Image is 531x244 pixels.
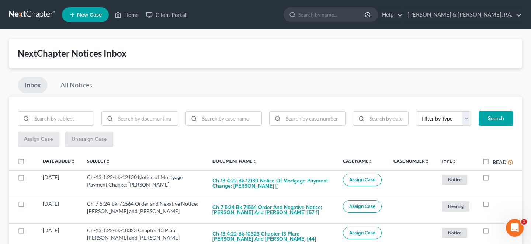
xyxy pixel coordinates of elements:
a: [PERSON_NAME] & [PERSON_NAME], P.A. [404,8,522,21]
a: Client Portal [142,8,190,21]
span: 1 [521,219,527,225]
i: unfold_more [252,159,257,164]
span: Notice [442,175,467,185]
i: unfold_more [368,159,373,164]
button: Assign Case [343,200,382,213]
span: Hearing [442,201,469,211]
a: Date Addedunfold_more [43,158,75,164]
a: Home [111,8,142,21]
span: Assign Case [349,177,375,183]
td: [DATE] [37,170,81,197]
a: Hearing [441,200,471,212]
a: Subjectunfold_more [87,158,110,164]
td: Ch-13 4:22-bk-12130 Notice of Mortgage Payment Change; [PERSON_NAME] [81,170,206,197]
td: [DATE] [37,197,81,223]
span: Assign Case [349,203,375,209]
input: Search by date [367,112,408,126]
button: Assign Case [343,174,382,186]
input: Search by name... [298,8,366,21]
i: unfold_more [452,159,457,164]
td: Ch-7 5:24-bk-71564 Order and Negative Notice; [PERSON_NAME] and [PERSON_NAME] [81,197,206,223]
div: NextChapter Notices Inbox [18,48,513,59]
a: All Notices [54,77,99,93]
a: Help [378,8,403,21]
button: Search [479,111,513,126]
button: Assign Case [343,227,382,239]
input: Search by subject [32,112,94,126]
i: unfold_more [71,159,75,164]
span: Assign Case [349,230,375,236]
i: unfold_more [106,159,110,164]
button: Ch-7 5:24-bk-71564 Order and Negative Notice; [PERSON_NAME] and [PERSON_NAME] [57-1] [212,200,331,220]
a: Notice [441,174,471,186]
iframe: Intercom live chat [506,219,524,237]
label: Read [493,158,506,166]
input: Search by case name [199,112,261,126]
span: Notice [442,228,467,238]
input: Search by document name [115,112,177,126]
a: Document Nameunfold_more [212,158,257,164]
a: Typeunfold_more [441,158,457,164]
button: Ch-13 4:22-bk-12130 Notice of Mortgage Payment Change; [PERSON_NAME] [] [212,174,331,194]
a: Inbox [18,77,48,93]
a: Case Nameunfold_more [343,158,373,164]
a: Notice [441,227,471,239]
span: New Case [77,12,102,18]
i: unfold_more [425,159,429,164]
input: Search by case number [283,112,345,126]
a: Case Numberunfold_more [393,158,429,164]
